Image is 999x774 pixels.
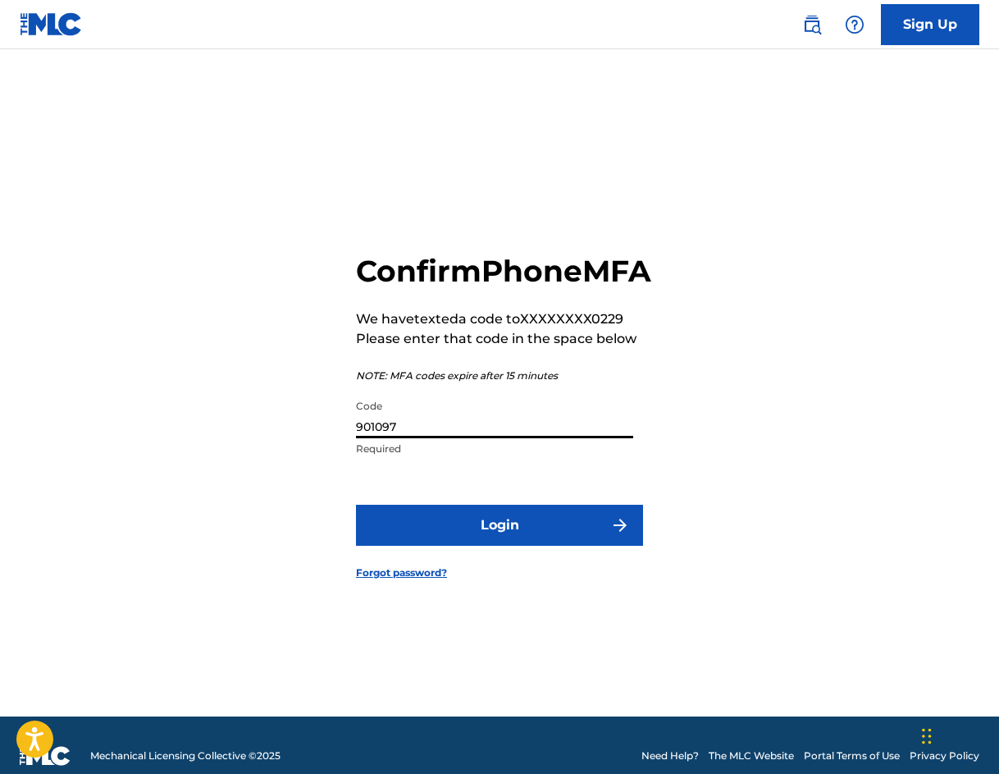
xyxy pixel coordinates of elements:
a: Sign Up [881,4,979,45]
img: search [802,15,822,34]
img: MLC Logo [20,12,83,36]
h2: Confirm Phone MFA [356,253,651,290]
iframe: Chat Widget [917,695,999,774]
a: Need Help? [641,749,699,763]
a: Public Search [796,8,828,41]
a: The MLC Website [709,749,794,763]
a: Privacy Policy [910,749,979,763]
div: Drag [922,712,932,761]
div: Help [838,8,871,41]
p: NOTE: MFA codes expire after 15 minutes [356,369,651,383]
img: logo [20,746,71,766]
p: We have texted a code to XXXXXXXX0229 [356,309,651,329]
p: Please enter that code in the space below [356,329,651,349]
span: Mechanical Licensing Collective © 2025 [90,749,281,763]
button: Login [356,505,643,546]
img: f7272a7cc735f4ea7f67.svg [610,515,630,535]
p: Required [356,442,633,456]
img: help [845,15,864,34]
a: Portal Terms of Use [804,749,900,763]
a: Forgot password? [356,566,447,580]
